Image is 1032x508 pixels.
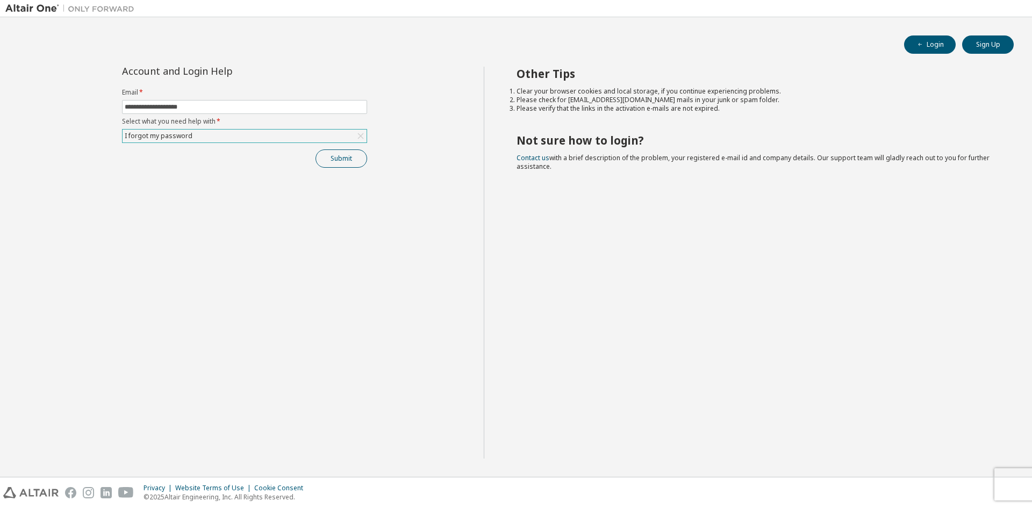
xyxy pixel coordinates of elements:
span: with a brief description of the problem, your registered e-mail id and company details. Our suppo... [517,153,990,171]
label: Select what you need help with [122,117,367,126]
div: I forgot my password [123,130,367,142]
img: Altair One [5,3,140,14]
li: Please check for [EMAIL_ADDRESS][DOMAIN_NAME] mails in your junk or spam folder. [517,96,995,104]
li: Clear your browser cookies and local storage, if you continue experiencing problems. [517,87,995,96]
img: linkedin.svg [101,487,112,498]
div: Account and Login Help [122,67,318,75]
img: altair_logo.svg [3,487,59,498]
li: Please verify that the links in the activation e-mails are not expired. [517,104,995,113]
button: Submit [316,149,367,168]
img: facebook.svg [65,487,76,498]
button: Login [904,35,956,54]
h2: Other Tips [517,67,995,81]
button: Sign Up [962,35,1014,54]
p: © 2025 Altair Engineering, Inc. All Rights Reserved. [144,492,310,502]
img: instagram.svg [83,487,94,498]
div: Privacy [144,484,175,492]
a: Contact us [517,153,549,162]
div: Cookie Consent [254,484,310,492]
img: youtube.svg [118,487,134,498]
div: I forgot my password [123,130,194,142]
h2: Not sure how to login? [517,133,995,147]
label: Email [122,88,367,97]
div: Website Terms of Use [175,484,254,492]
